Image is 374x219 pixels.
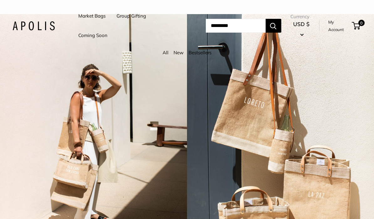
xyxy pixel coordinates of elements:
a: My Account [328,18,350,34]
button: USD $ [290,19,312,39]
span: Currency [290,12,312,21]
span: USD $ [293,21,309,27]
img: Apolis [13,21,55,30]
a: All [163,50,169,56]
button: Search [266,19,281,33]
a: 0 [352,22,360,29]
a: Group Gifting [117,12,146,20]
a: New [174,50,184,56]
input: Search... [206,19,266,33]
a: Bestsellers [189,50,211,56]
a: Coming Soon [78,31,107,40]
span: 0 [358,20,365,26]
a: Market Bags [78,12,106,20]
